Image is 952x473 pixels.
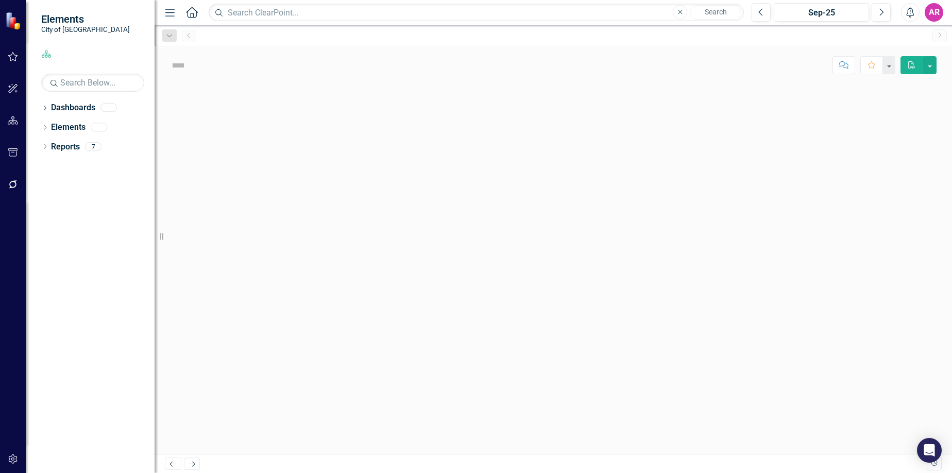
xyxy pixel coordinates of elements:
img: Not Defined [170,57,186,74]
img: ClearPoint Strategy [5,11,23,29]
div: Open Intercom Messenger [917,438,942,463]
div: 7 [85,142,101,151]
span: Elements [41,13,130,25]
div: Sep-25 [777,7,865,19]
input: Search Below... [41,74,144,92]
small: City of [GEOGRAPHIC_DATA] [41,25,130,33]
a: Dashboards [51,102,95,114]
input: Search ClearPoint... [209,4,744,22]
a: Elements [51,122,86,133]
span: Search [705,8,727,16]
button: Search [690,5,741,20]
a: Reports [51,141,80,153]
button: AR [925,3,943,22]
button: Sep-25 [774,3,869,22]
